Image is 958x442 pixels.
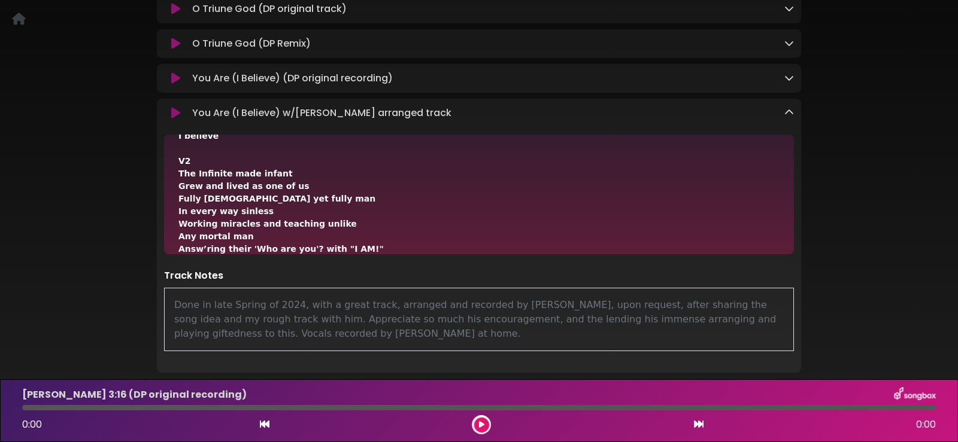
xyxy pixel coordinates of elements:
span: 0:00 [916,417,936,432]
div: Done in late Spring of 2024, with a great track, arranged and recorded by [PERSON_NAME], upon req... [164,288,794,351]
p: You Are (I Believe) w/[PERSON_NAME] arranged track [192,106,451,120]
p: You Are (I Believe) (DP original recording) [192,71,393,86]
p: O Triune God (DP original track) [192,2,347,16]
p: [PERSON_NAME] 3:16 (DP original recording) [22,388,247,402]
span: 0:00 [22,417,42,431]
img: songbox-logo-white.png [894,387,936,403]
p: O Triune God (DP Remix) [192,36,311,51]
p: Track Notes [164,269,794,283]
